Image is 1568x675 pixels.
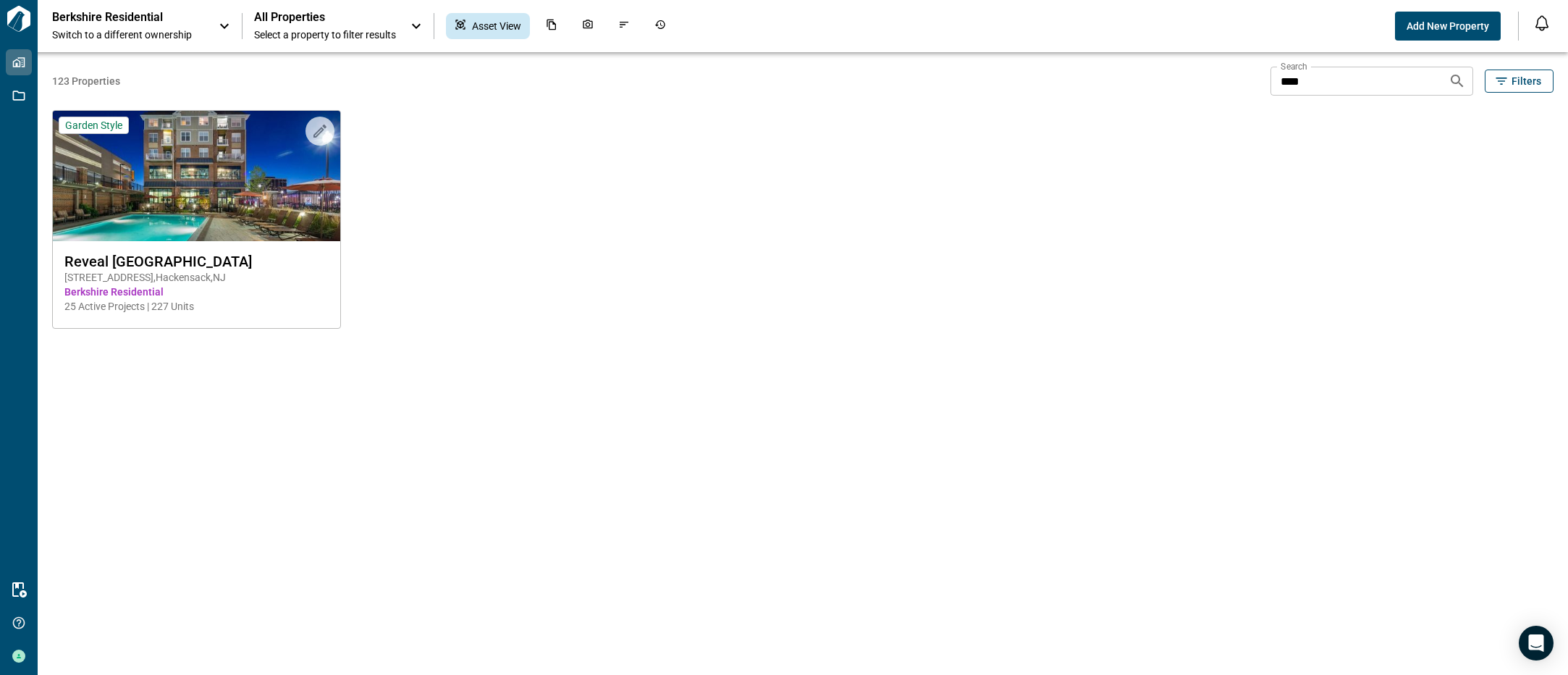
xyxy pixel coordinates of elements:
span: Switch to a different ownership [52,28,204,42]
span: All Properties [254,10,396,25]
div: Job History [646,13,675,39]
button: Add New Property [1395,12,1501,41]
span: Garden Style [65,119,122,132]
span: 123 Properties [52,74,1265,88]
span: [STREET_ADDRESS] , Hackensack , NJ [64,270,329,285]
span: Asset View [472,19,521,33]
span: Reveal [GEOGRAPHIC_DATA] [64,253,329,270]
span: Add New Property [1407,19,1489,33]
div: Documents [537,13,566,39]
span: 25 Active Projects | 227 Units [64,299,329,314]
button: Filters [1485,70,1554,93]
span: Filters [1512,74,1541,88]
span: Berkshire Residential [64,285,329,299]
button: Open notification feed [1530,12,1554,35]
p: Berkshire Residential [52,10,182,25]
label: Search [1281,60,1307,72]
div: Open Intercom Messenger [1519,626,1554,661]
button: Search properties [1443,67,1472,96]
div: Photos [573,13,602,39]
span: Select a property to filter results [254,28,396,42]
img: property-asset [53,111,340,241]
div: Issues & Info [610,13,638,39]
div: Asset View [446,13,530,39]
